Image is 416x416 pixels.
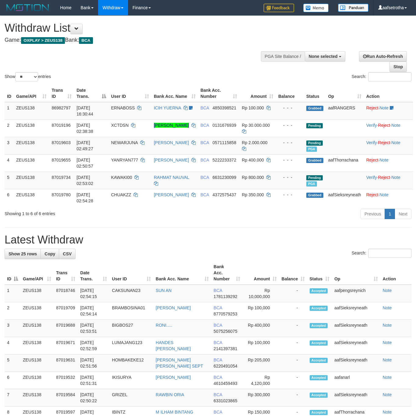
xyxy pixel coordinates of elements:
span: Rp 350.000 [242,192,264,197]
td: 87019671 [54,337,78,354]
td: [DATE] 02:51:31 [78,372,109,389]
span: BCA [214,340,222,345]
th: Balance: activate to sort column ascending [279,261,307,285]
span: BCA [201,175,209,180]
span: Grabbed [306,193,323,198]
a: Verify [366,140,377,145]
th: Date Trans.: activate to sort column ascending [78,261,109,285]
td: · [364,102,413,120]
span: [DATE] 16:30:44 [76,105,93,116]
td: aafSieksreyneath [332,389,380,407]
span: [DATE] 02:38:38 [76,123,93,134]
th: ID [5,85,14,102]
td: 7 [5,389,20,407]
td: · [364,154,413,172]
td: Rp 400,000 [243,320,279,337]
span: Copy 6331023865 to clipboard [214,398,237,403]
th: Action [380,261,411,285]
th: Op: activate to sort column ascending [326,85,364,102]
td: 3 [5,137,14,154]
select: Showentries [15,72,38,81]
td: aafanarl [332,372,380,389]
span: [DATE] 02:53:02 [76,175,93,186]
td: ZEUS138 [14,172,49,189]
a: Next [395,209,411,219]
button: None selected [305,51,345,62]
th: Bank Acc. Number: activate to sort column ascending [198,85,240,102]
a: Note [379,192,389,197]
th: User ID: activate to sort column ascending [109,261,153,285]
span: Accepted [310,306,328,311]
span: 87019655 [52,158,70,162]
span: Marked by aafpengsreynich [306,181,317,187]
h1: Latest Withdraw [5,234,411,246]
label: Show entries [5,72,51,81]
td: Rp 10,000,000 [243,285,279,302]
span: BCA [214,288,222,293]
span: [DATE] 02:54:28 [76,192,93,203]
td: Rp 205,000 [243,354,279,372]
td: aafSieksreyneath [332,302,380,320]
a: Run Auto-Refresh [359,51,407,62]
a: Note [383,305,392,310]
span: ERNABOSS [111,105,135,110]
span: Copy 8770579253 to clipboard [214,311,237,316]
td: ZEUS138 [20,337,54,354]
span: KAWAKI00 [111,175,132,180]
img: panduan.png [338,4,368,12]
span: 87019780 [52,192,70,197]
td: 2 [5,302,20,320]
td: BIGBOS27 [109,320,153,337]
span: Grabbed [306,158,323,163]
a: Note [383,375,392,380]
span: Copy 1781139292 to clipboard [214,294,237,299]
td: ZEUS138 [20,372,54,389]
a: Reject [366,158,379,162]
td: ZEUS138 [20,320,54,337]
th: Game/API: activate to sort column ascending [14,85,49,102]
td: 87019631 [54,354,78,372]
span: Marked by aafpengsreynich [306,147,317,152]
a: Note [379,158,389,162]
td: ZEUS138 [14,189,49,206]
label: Search: [352,249,411,258]
span: BCA [214,323,222,328]
span: Grabbed [306,106,323,111]
span: Show 25 rows [9,251,37,256]
div: - - - [278,174,301,180]
div: - - - [278,105,301,111]
div: - - - [278,157,301,163]
input: Search: [368,72,411,81]
a: [PERSON_NAME] [154,158,189,162]
td: 4 [5,337,20,354]
th: Amount: activate to sort column ascending [243,261,279,285]
a: RAWBIN ORIA [156,392,184,397]
td: HOMBAKEKE12 [109,354,153,372]
td: 1 [5,285,20,302]
h1: Withdraw List [5,22,271,34]
td: - [279,354,307,372]
td: 5 [5,172,14,189]
th: Trans ID: activate to sort column ascending [49,85,74,102]
a: Note [383,410,392,414]
td: 87019532 [54,372,78,389]
td: GRIZEL [109,389,153,407]
a: Reject [378,123,390,128]
td: 87019688 [54,320,78,337]
th: Status [304,85,326,102]
a: Note [391,175,400,180]
a: Note [379,105,389,110]
div: Showing 1 to 6 of 6 entries [5,208,169,217]
a: M ILHAM BINTANG [156,410,193,414]
span: 86982797 [52,105,70,110]
th: User ID: activate to sort column ascending [108,85,151,102]
td: CAKSUNAN23 [109,285,153,302]
td: 6 [5,189,14,206]
div: PGA Site Balance / [261,51,305,62]
td: Rp 100,000 [243,302,279,320]
a: Note [391,140,400,145]
a: RONI..... [156,323,172,328]
span: Copy 0571115858 to clipboard [212,140,236,145]
td: 4 [5,154,14,172]
td: [DATE] 02:51:56 [78,354,109,372]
